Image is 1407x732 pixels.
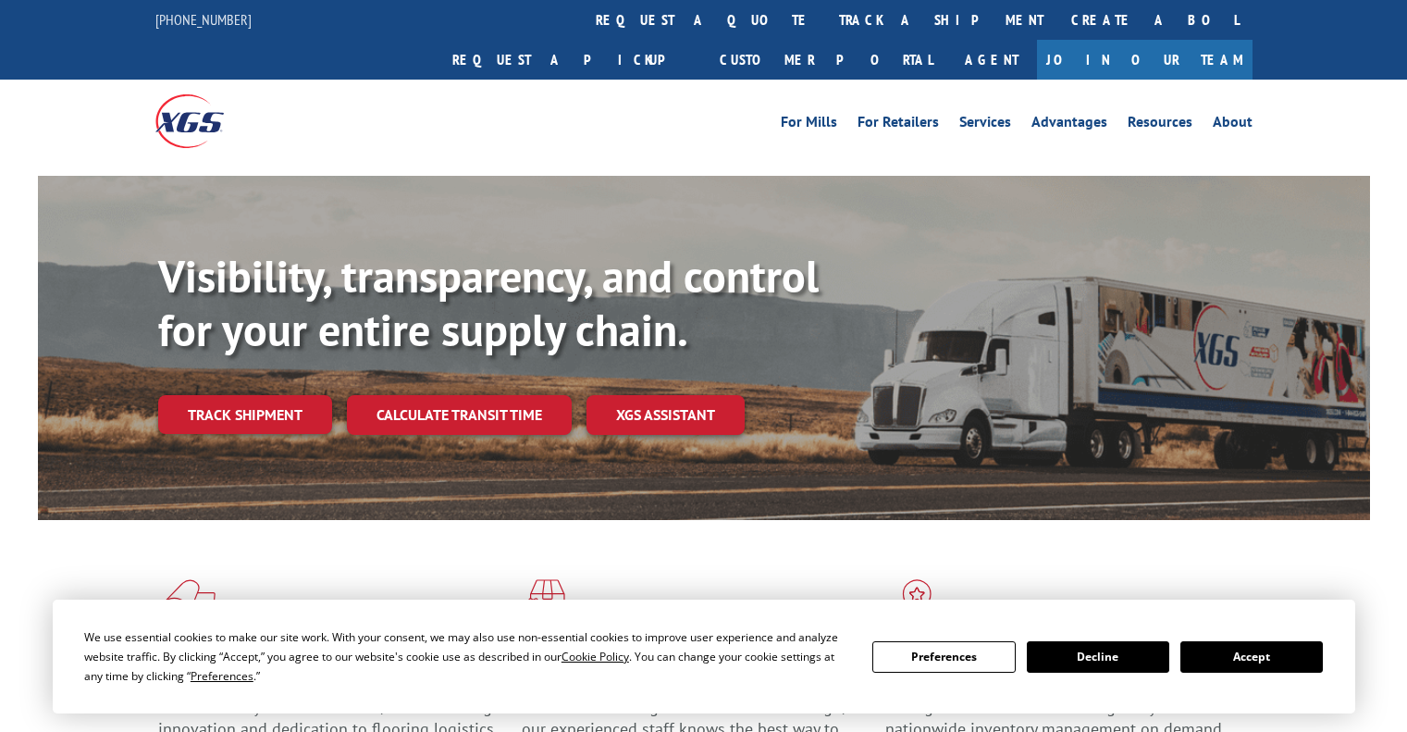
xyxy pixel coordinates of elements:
[586,395,745,435] a: XGS ASSISTANT
[191,668,253,684] span: Preferences
[1031,115,1107,135] a: Advantages
[858,115,939,135] a: For Retailers
[562,649,629,664] span: Cookie Policy
[158,395,332,434] a: Track shipment
[158,579,216,627] img: xgs-icon-total-supply-chain-intelligence-red
[158,247,819,358] b: Visibility, transparency, and control for your entire supply chain.
[438,40,706,80] a: Request a pickup
[1027,641,1169,673] button: Decline
[347,395,572,435] a: Calculate transit time
[872,641,1015,673] button: Preferences
[1037,40,1253,80] a: Join Our Team
[84,627,850,686] div: We use essential cookies to make our site work. With your consent, we may also use non-essential ...
[959,115,1011,135] a: Services
[946,40,1037,80] a: Agent
[885,579,949,627] img: xgs-icon-flagship-distribution-model-red
[155,10,252,29] a: [PHONE_NUMBER]
[706,40,946,80] a: Customer Portal
[53,600,1355,713] div: Cookie Consent Prompt
[522,579,565,627] img: xgs-icon-focused-on-flooring-red
[1128,115,1192,135] a: Resources
[1213,115,1253,135] a: About
[1180,641,1323,673] button: Accept
[781,115,837,135] a: For Mills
